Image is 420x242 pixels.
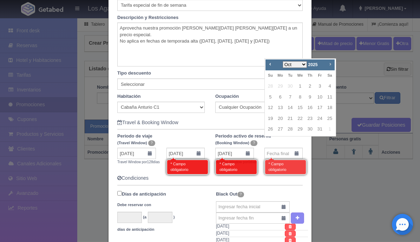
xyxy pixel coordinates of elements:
[166,148,205,159] input: Fecha final
[306,103,315,113] a: 16
[112,14,308,21] label: Descripción y Restricciones
[286,81,295,91] span: 30
[276,92,285,102] a: 6
[215,148,254,159] input: Fecha inicial
[327,60,334,68] a: Next
[264,148,303,159] input: Fecha final
[315,114,324,124] a: 24
[315,92,324,102] a: 10
[295,92,304,102] a: 8
[266,81,275,91] span: 28
[215,93,239,100] label: Ocupación
[117,120,303,125] h5: Travel & Booking Window
[295,81,304,91] a: 1
[117,203,151,207] small: Debe reservar con
[325,103,334,113] a: 18
[266,124,275,134] a: 26
[216,230,285,237] td: [DATE]
[268,73,273,77] span: Sunday
[295,114,304,124] a: 22
[215,141,249,145] small: (Booking Window)
[266,60,274,68] a: Prev
[216,212,290,224] input: Ingresar fecha fin
[216,223,285,230] td: [DATE]
[117,227,155,231] small: días de anticipación
[325,124,334,134] span: 1
[112,70,308,77] label: Tipo descuento
[266,103,275,113] a: 12
[276,114,285,124] a: 20
[117,141,147,145] small: (Travel Window)
[315,81,324,91] a: 3
[266,92,275,102] a: 5
[112,133,210,146] label: Periodo de viaje
[277,73,283,77] span: Monday
[237,192,244,197] span: ?
[117,93,140,100] label: Habitación
[288,73,292,77] span: Tuesday
[117,160,160,164] small: Travel Window por días
[267,61,273,67] span: Prev
[216,201,290,212] input: Ingresar fecha inicial
[306,92,315,102] a: 9
[117,176,303,181] h5: Condiciones
[308,73,312,77] span: Thursday
[276,103,285,113] a: 13
[215,159,257,174] div: * Campo obligatorio
[318,73,322,77] span: Friday
[117,191,122,196] input: Días de anticipación Debe reservar con
[315,124,324,134] a: 31
[117,189,166,210] label: Días de anticipación
[297,73,303,77] span: Wednesday
[308,62,318,67] span: 2025
[210,133,308,146] label: Periodo activo de reserva
[315,103,324,113] a: 17
[325,92,334,102] a: 11
[327,73,332,77] span: Saturday
[325,114,334,124] a: 25
[306,124,315,134] a: 30
[117,148,156,159] input: Fecha inicial
[173,215,175,219] small: )
[216,189,244,199] label: Black Out
[166,159,209,174] div: * Campo obligatorio
[286,92,295,102] a: 7
[306,81,315,91] a: 2
[325,81,334,91] a: 4
[266,114,275,124] a: 19
[295,124,304,134] a: 29
[286,114,295,124] a: 21
[276,124,285,134] a: 27
[276,81,285,91] span: 29
[148,140,155,146] span: ?
[295,103,304,113] a: 15
[286,103,295,113] a: 14
[147,160,153,164] span: 128
[327,61,333,67] span: Next
[306,114,315,124] a: 23
[264,159,307,174] div: * Campo obligatorio
[143,215,146,219] small: (a
[250,140,257,146] span: ?
[286,124,295,134] a: 28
